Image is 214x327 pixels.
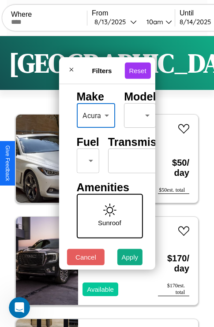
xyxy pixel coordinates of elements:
div: $ 170 est. total [158,282,189,296]
h4: Fuel [76,136,99,149]
h4: Filters [79,67,124,74]
p: Available [87,283,114,295]
h4: Make [76,90,115,103]
h4: Transmission [108,136,179,149]
div: $ 50 est. total [158,187,189,194]
div: Give Feedback [4,145,11,181]
label: Where [11,11,87,19]
button: 10am [139,17,175,26]
div: Acura [76,103,115,128]
div: 8 / 13 / 2025 [94,18,130,26]
button: 8/13/2025 [92,17,139,26]
h4: Amenities [76,181,137,194]
label: From [92,9,175,17]
button: Apply [117,249,143,265]
h3: $ 50 / day [158,149,189,187]
h3: $ 170 / day [158,245,189,282]
button: Reset [124,62,150,78]
h4: Model [124,90,156,103]
div: 10am [142,18,165,26]
iframe: Intercom live chat [9,297,30,318]
button: Cancel [67,249,105,265]
p: Sunroof [98,217,121,229]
